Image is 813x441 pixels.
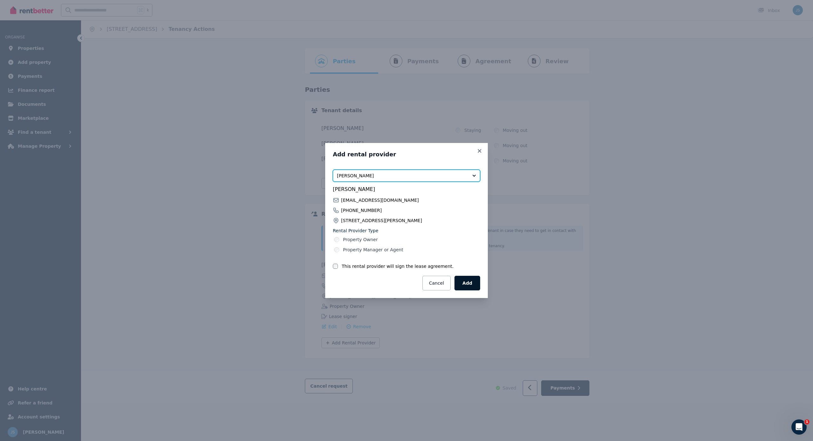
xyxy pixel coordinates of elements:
[343,247,403,253] label: Property Manager or Agent
[333,186,480,193] span: [PERSON_NAME]
[454,276,480,290] button: Add
[333,151,480,158] h3: Add rental provider
[333,227,480,234] label: Rental Provider Type
[337,173,467,179] span: [PERSON_NAME]
[343,236,378,243] label: Property Owner
[804,419,810,424] span: 1
[333,170,480,182] button: [PERSON_NAME]
[422,276,451,290] button: Cancel
[341,207,382,214] span: [PHONE_NUMBER]
[791,419,807,435] iframe: Intercom live chat
[341,217,422,224] span: [STREET_ADDRESS][PERSON_NAME]
[341,197,419,203] span: [EMAIL_ADDRESS][DOMAIN_NAME]
[342,263,454,269] label: This rental provider will sign the lease agreement.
